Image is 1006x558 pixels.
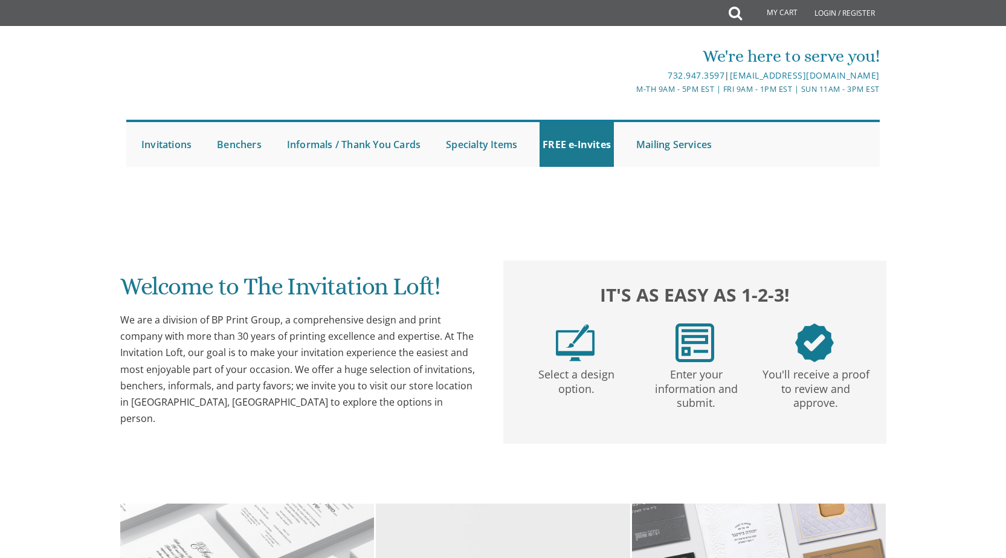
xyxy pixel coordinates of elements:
[515,281,874,308] h2: It's as easy as 1-2-3!
[795,323,834,362] img: step3.png
[378,83,880,96] div: M-Th 9am - 5pm EST | Fri 9am - 1pm EST | Sun 11am - 3pm EST
[138,122,195,167] a: Invitations
[633,122,715,167] a: Mailing Services
[284,122,424,167] a: Informals / Thank You Cards
[556,323,595,362] img: step1.png
[540,122,614,167] a: FREE e-Invites
[668,70,724,81] a: 732.947.3597
[214,122,265,167] a: Benchers
[519,362,634,397] p: Select a design option.
[676,323,714,362] img: step2.png
[378,44,880,68] div: We're here to serve you!
[639,362,753,410] p: Enter your information and submit.
[120,312,479,427] div: We are a division of BP Print Group, a comprehensive design and print company with more than 30 y...
[120,273,479,309] h1: Welcome to The Invitation Loft!
[730,70,880,81] a: [EMAIL_ADDRESS][DOMAIN_NAME]
[443,122,520,167] a: Specialty Items
[741,1,806,25] a: My Cart
[758,362,873,410] p: You'll receive a proof to review and approve.
[378,68,880,83] div: |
